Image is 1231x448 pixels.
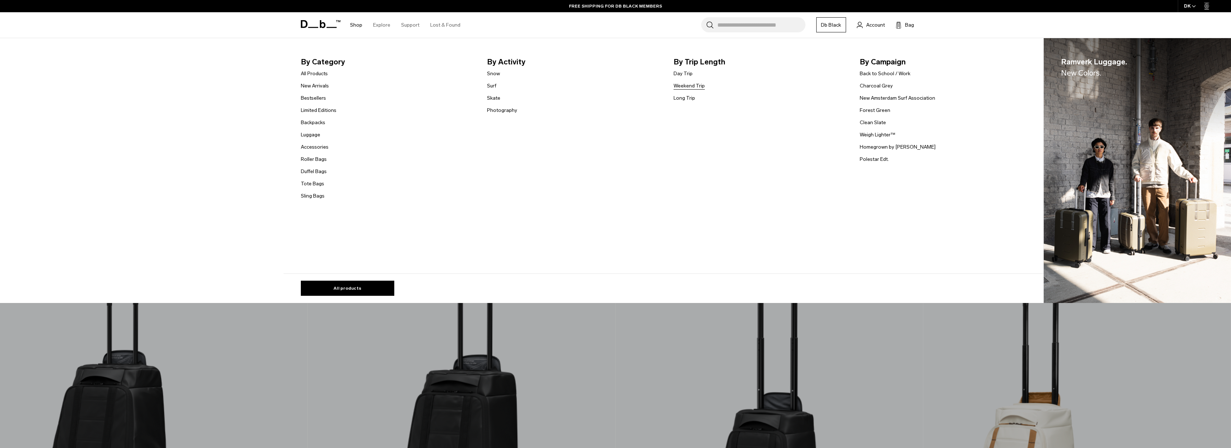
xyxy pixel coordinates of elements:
a: FREE SHIPPING FOR DB BLACK MEMBERS [569,3,662,9]
a: Tote Bags [301,180,324,187]
a: Duffel Bags [301,168,327,175]
a: Luggage [301,131,320,139]
a: Day Trip [674,70,693,77]
a: Polestar Edt. [860,155,889,163]
a: Photography [487,107,517,114]
button: Bag [896,21,914,29]
span: By Category [301,56,476,68]
span: Account [866,21,885,29]
span: By Activity [487,56,662,68]
a: New Arrivals [301,82,329,90]
a: Skate [487,94,500,102]
a: New Amsterdam Surf Association [860,94,935,102]
a: Forest Green [860,107,890,114]
a: Weekend Trip [674,82,705,90]
a: Weigh Lighter™ [860,131,895,139]
a: Limited Editions [301,107,336,114]
a: Db Black [816,17,846,32]
a: Support [401,12,419,38]
span: By Campaign [860,56,1035,68]
a: Explore [373,12,390,38]
a: Surf [487,82,496,90]
a: Sling Bags [301,192,325,200]
a: All Products [301,70,328,77]
a: Back to School / Work [860,70,910,77]
a: Long Trip [674,94,695,102]
span: Bag [905,21,914,29]
a: Account [857,21,885,29]
a: Clean Slate [860,119,886,126]
a: Backpacks [301,119,325,126]
a: Charcoal Grey [860,82,893,90]
span: New Colors. [1061,68,1101,77]
a: All products [301,281,394,296]
a: Lost & Found [430,12,460,38]
span: By Trip Length [674,56,849,68]
a: Homegrown by [PERSON_NAME] [860,143,936,151]
span: Ramverk Luggage. [1061,56,1127,79]
a: Shop [350,12,362,38]
a: Snow [487,70,500,77]
nav: Main Navigation [345,12,466,38]
a: Roller Bags [301,155,327,163]
a: Bestsellers [301,94,326,102]
a: Accessories [301,143,329,151]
